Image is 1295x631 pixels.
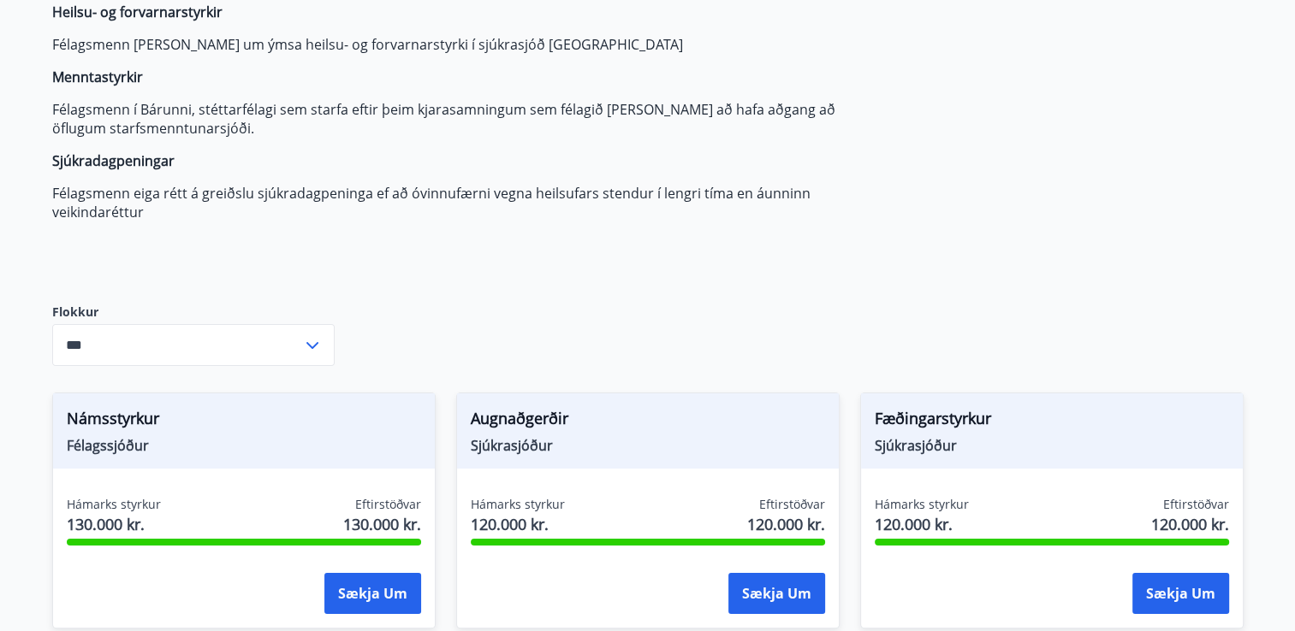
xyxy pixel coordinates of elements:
[1151,513,1229,535] span: 120.000 kr.
[759,496,825,513] span: Eftirstöðvar
[875,513,969,535] span: 120.000 kr.
[471,496,565,513] span: Hámarks styrkur
[1132,573,1229,614] button: Sækja um
[52,68,143,86] strong: Menntastyrkir
[875,496,969,513] span: Hámarks styrkur
[355,496,421,513] span: Eftirstöðvar
[471,513,565,535] span: 120.000 kr.
[67,407,421,436] span: Námsstyrkur
[52,151,175,170] strong: Sjúkradagpeningar
[67,436,421,455] span: Félagssjóður
[67,496,161,513] span: Hámarks styrkur
[747,513,825,535] span: 120.000 kr.
[52,3,223,21] strong: Heilsu- og forvarnarstyrkir
[875,436,1229,455] span: Sjúkrasjóður
[52,184,860,221] p: Félagsmenn eiga rétt á greiðslu sjúkradagpeninga ef að óvinnufærni vegna heilsufars stendur í len...
[343,513,421,535] span: 130.000 kr.
[52,35,860,54] p: Félagsmenn [PERSON_NAME] um ýmsa heilsu- og forvarnarstyrki í sjúkrasjóð [GEOGRAPHIC_DATA]
[471,436,825,455] span: Sjúkrasjóður
[728,573,825,614] button: Sækja um
[52,100,860,138] p: Félagsmenn í Bárunni, stéttarfélagi sem starfa eftir þeim kjarasamningum sem félagið [PERSON_NAME...
[875,407,1229,436] span: Fæðingarstyrkur
[471,407,825,436] span: Augnaðgerðir
[324,573,421,614] button: Sækja um
[1163,496,1229,513] span: Eftirstöðvar
[67,513,161,535] span: 130.000 kr.
[52,304,335,321] label: Flokkur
